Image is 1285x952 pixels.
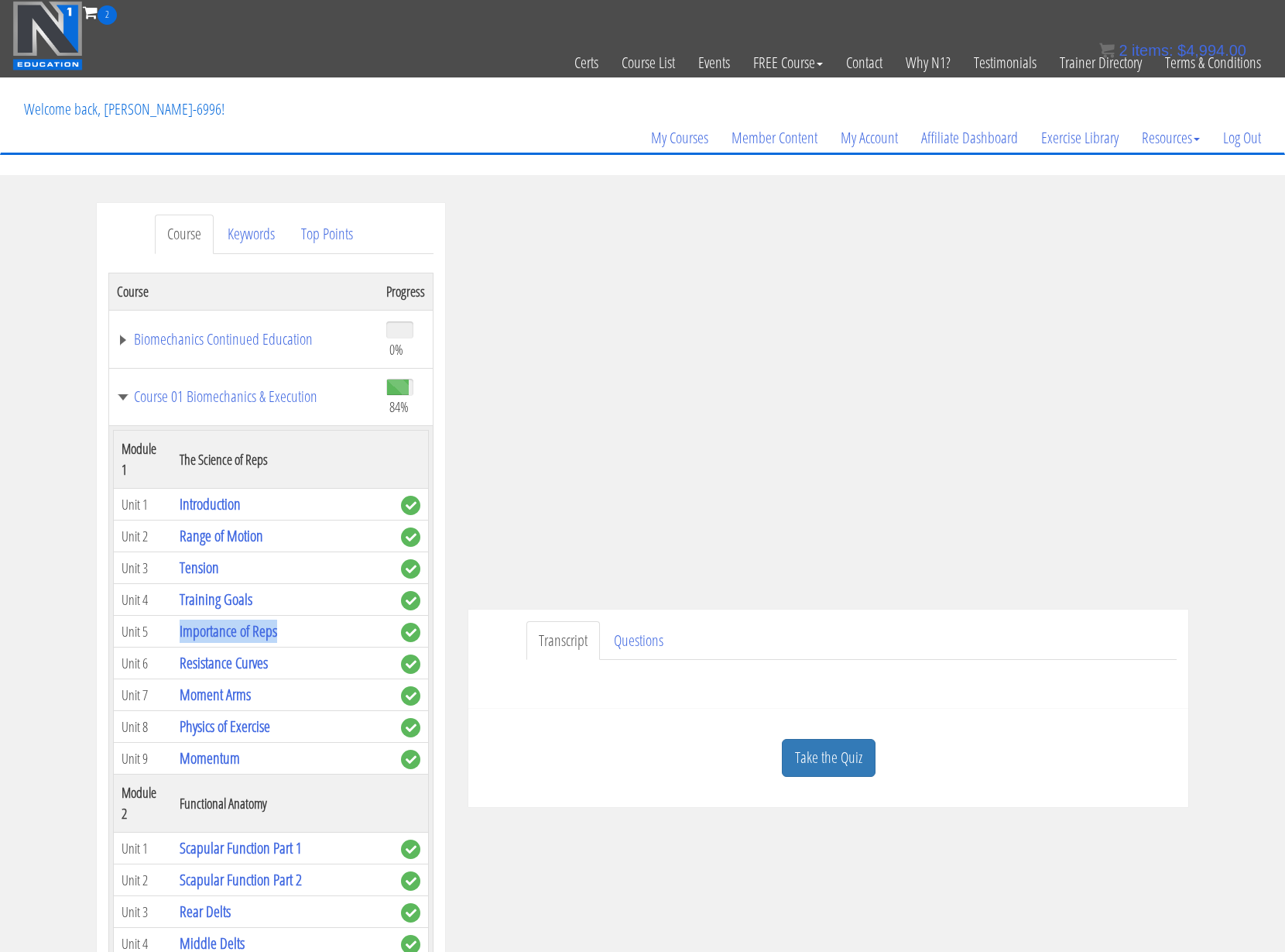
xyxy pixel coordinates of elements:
[114,552,172,584] td: Unit 3
[526,621,600,661] a: Transcript
[910,101,1030,175] a: Affiliate Dashboard
[401,718,420,737] span: complete
[389,341,403,358] span: 0%
[1048,25,1153,101] a: Trainer Directory
[109,273,379,310] th: Course
[114,521,172,552] td: Unit 2
[639,101,720,175] a: My Courses
[180,837,302,858] a: Scapular Function Part 1
[98,5,117,25] span: 2
[180,869,302,890] a: Scapular Function Part 2
[401,528,420,547] span: complete
[114,431,172,489] th: Module 1
[379,273,433,310] th: Progress
[172,775,393,833] th: Functional Anatomy
[114,896,172,928] td: Unit 3
[894,25,962,101] a: Why N1?
[114,489,172,521] td: Unit 1
[180,589,252,610] a: Training Goals
[1211,101,1273,175] a: Log Out
[720,101,829,175] a: Member Content
[180,620,277,641] a: Importance of Reps
[114,833,172,864] td: Unit 1
[401,750,420,769] span: complete
[1119,42,1127,59] span: 2
[401,591,420,610] span: complete
[1030,101,1130,175] a: Exercise Library
[1099,42,1246,59] a: 2 items: $4,994.00
[12,78,236,140] p: Welcome back, [PERSON_NAME]-6996!
[563,25,610,101] a: Certs
[962,25,1048,101] a: Testimonials
[401,623,420,642] span: complete
[610,25,687,101] a: Course List
[401,903,420,923] span: complete
[389,398,409,415] span: 84%
[117,389,371,404] a: Course 01 Biomechanics & Execution
[114,711,172,743] td: Unit 8
[114,775,172,833] th: Module 2
[401,655,420,674] span: complete
[742,25,834,101] a: FREE Course
[1177,42,1246,59] bdi: 4,994.00
[114,616,172,648] td: Unit 5
[1099,43,1115,58] img: icon11.png
[114,584,172,616] td: Unit 4
[180,652,268,673] a: Resistance Curves
[180,716,270,737] a: Physics of Exercise
[1177,42,1186,59] span: $
[12,1,83,70] img: n1-education
[180,748,240,768] a: Momentum
[114,864,172,896] td: Unit 2
[782,739,876,777] a: Take the Quiz
[401,496,420,515] span: complete
[687,25,742,101] a: Events
[180,493,241,514] a: Introduction
[1130,101,1211,175] a: Resources
[180,684,251,705] a: Moment Arms
[401,686,420,706] span: complete
[401,559,420,579] span: complete
[180,557,219,578] a: Tension
[83,2,117,22] a: 2
[1132,42,1173,59] span: items:
[180,901,231,922] a: Rear Delts
[114,679,172,711] td: Unit 7
[215,215,287,254] a: Keywords
[155,215,214,254] a: Course
[114,648,172,679] td: Unit 6
[401,871,420,891] span: complete
[1153,25,1273,101] a: Terms & Conditions
[180,525,263,546] a: Range of Motion
[401,840,420,859] span: complete
[172,431,393,489] th: The Science of Reps
[117,332,371,347] a: Biomechanics Continued Education
[834,25,894,101] a: Contact
[289,215,365,254] a: Top Points
[829,101,910,175] a: My Account
[601,621,676,661] a: Questions
[114,743,172,775] td: Unit 9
